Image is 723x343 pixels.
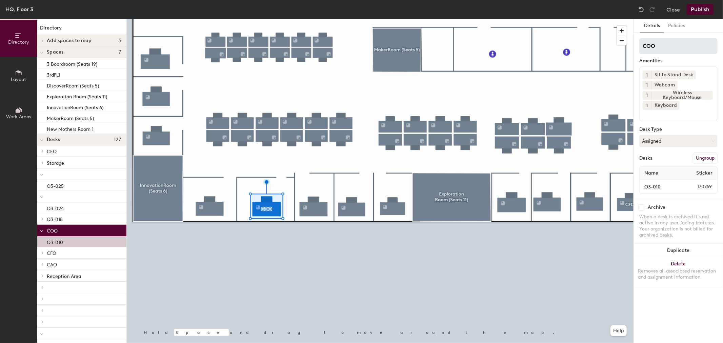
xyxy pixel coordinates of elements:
[641,182,681,191] input: Unnamed desk
[639,58,718,64] div: Amenities
[693,167,716,179] span: Sticker
[641,167,662,179] span: Name
[639,127,718,132] div: Desk Type
[639,156,652,161] div: Desks
[651,91,713,100] div: Wireless Keyboard/Mouse
[47,181,64,189] p: O3-025
[646,72,648,79] span: 1
[119,49,121,55] span: 7
[114,137,121,142] span: 127
[639,135,718,147] button: Assigned
[666,4,680,15] button: Close
[47,70,60,78] p: 3rdFL1
[5,5,33,14] div: HQ, Floor 3
[643,91,651,100] button: 1
[47,250,56,256] span: CFO
[634,244,723,257] button: Duplicate
[649,6,656,13] img: Redo
[646,82,648,89] span: 1
[664,19,689,33] button: Policies
[47,137,60,142] span: Desks
[47,49,64,55] span: Spaces
[47,238,63,245] p: O3-010
[47,92,107,100] p: Exploration Room (Seats 11)
[11,77,26,82] span: Layout
[643,81,651,89] button: 1
[638,6,645,13] img: Undo
[681,183,716,190] span: 170769
[47,160,64,166] span: Storage
[651,101,680,110] div: Keyboard
[47,59,97,67] p: 3 Boardroom (Seats 19)
[47,124,94,132] p: New Mothers Room 1
[47,81,99,89] p: DiscoverRoom (Seats 5)
[646,102,648,109] span: 1
[47,262,57,268] span: CAO
[47,103,103,110] p: InnovationRoom (Seats 6)
[687,4,714,15] button: Publish
[643,101,651,110] button: 1
[8,39,29,45] span: Directory
[640,19,664,33] button: Details
[37,24,126,35] h1: Directory
[47,217,63,222] span: O3-018
[638,268,719,280] div: Removes all associated reservation and assignment information
[47,114,94,121] p: MakerRoom (Seats 5)
[639,214,718,238] div: When a desk is archived it's not active in any user-facing features. Your organization is not bil...
[47,149,57,155] span: CEO
[47,228,58,234] span: COO
[651,81,678,89] div: Webcam
[646,92,648,99] span: 1
[6,114,31,120] span: Work Areas
[47,38,92,43] span: Add spaces to map
[648,205,665,210] div: Archive
[643,70,651,79] button: 1
[47,274,81,279] span: Reception Area
[634,257,723,287] button: DeleteRemoves all associated reservation and assignment information
[47,204,64,211] p: O3-024
[693,153,718,164] button: Ungroup
[118,38,121,43] span: 3
[610,325,627,336] button: Help
[651,70,696,79] div: Sit to Stand Desk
